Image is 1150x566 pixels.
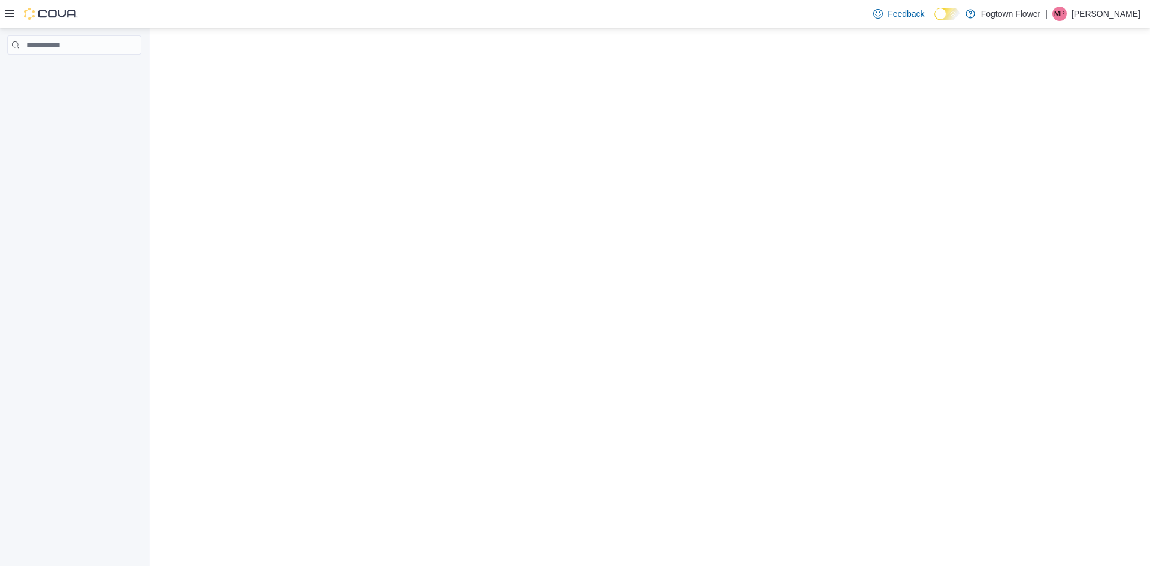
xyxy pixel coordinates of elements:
span: Feedback [888,8,924,20]
a: Feedback [868,2,929,26]
p: [PERSON_NAME] [1072,7,1140,21]
p: Fogtown Flower [981,7,1041,21]
img: Cova [24,8,78,20]
span: MP [1054,7,1065,21]
div: Manny Putros [1052,7,1067,21]
input: Dark Mode [934,8,960,20]
nav: Complex example [7,57,141,86]
span: Dark Mode [934,20,935,21]
p: | [1045,7,1048,21]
